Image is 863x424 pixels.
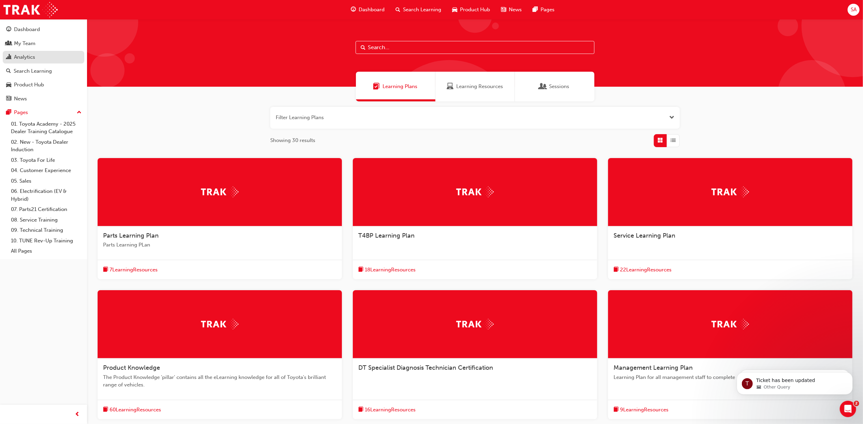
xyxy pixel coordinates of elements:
button: Home [107,3,120,16]
button: book-icon16LearningResources [358,406,416,414]
button: book-icon22LearningResources [614,266,672,274]
div: Ah, strange. I just checked and I can see they are showing up again. Can you see the same now? ​ [11,101,106,128]
span: book-icon [358,266,363,274]
span: 9 Learning Resources [620,406,668,414]
strong: Waiting on you [49,171,87,176]
span: Service Learning Plan [614,232,675,239]
span: book-icon [103,266,108,274]
a: 04. Customer Experience [8,165,84,176]
span: Sessions [540,83,547,90]
span: Sessions [549,83,570,90]
span: guage-icon [6,27,11,33]
a: 01. Toyota Academy - 2025 Dealer Training Catalogue [8,119,84,137]
span: book-icon [614,406,619,414]
div: Sarah says… [5,184,131,232]
span: pages-icon [6,110,11,116]
a: 07. Parts21 Certification [8,204,84,215]
a: TrakParts Learning PlanParts Learning PLanbook-icon7LearningResources [98,158,342,280]
span: Learning Plans [373,83,380,90]
div: Hi [PERSON_NAME],Ah, strange. I just checked and I can see they are showing up again.Can you see ... [5,38,112,149]
button: book-icon18LearningResources [358,266,416,274]
img: Trak [201,186,239,197]
div: Trak says… [5,161,131,184]
a: News [3,93,84,105]
span: Dashboard [359,6,385,14]
div: Close [120,3,132,15]
span: 16 Learning Resources [365,406,416,414]
textarea: Message… [6,204,131,215]
span: search-icon [6,68,11,74]
a: Search Learning [3,65,84,77]
a: 02. New - Toyota Dealer Induction [8,137,84,155]
span: Search Learning [403,6,441,14]
button: Upload attachment [11,218,16,224]
button: go back [4,3,17,16]
button: Start recording [43,218,49,224]
img: Trak [3,2,58,17]
div: Trak • 48m ago [11,150,43,154]
span: 7 Learning Resources [110,266,158,274]
span: prev-icon [75,410,80,419]
span: SA [851,6,857,14]
span: Learning Plan for all management staff to complete [614,373,847,381]
img: Trak [456,186,494,197]
span: 2 [854,401,859,406]
span: Learning Resources [447,83,454,90]
span: Parts Learning PLan [103,241,336,249]
span: search-icon [395,5,400,14]
a: Learning ResourcesLearning Resources [435,72,515,101]
button: Emoji picker [21,218,27,224]
span: Ticket has been updated • 48m ago [34,164,111,169]
a: news-iconNews [495,3,527,17]
button: book-icon9LearningResources [614,406,668,414]
span: 60 Learning Resources [110,406,161,414]
span: news-icon [6,96,11,102]
span: Pages [541,6,555,14]
span: news-icon [501,5,506,14]
span: Learning Plans [383,83,418,90]
p: Active in the last 15m [33,9,82,15]
div: Analytics [14,53,35,61]
div: Product Hub [14,81,44,89]
button: Open the filter [669,114,674,122]
button: Pages [3,106,84,119]
span: book-icon [614,266,619,274]
a: All Pages [8,246,84,256]
button: book-icon7LearningResources [103,266,158,274]
div: Profile image for Trak [19,4,30,15]
a: TrakProduct KnowledgeThe Product Knowledge 'pillar' contains all the eLearning knowledge for all ... [98,290,342,419]
a: Dashboard [3,23,84,36]
img: Trak [711,186,749,197]
button: Send a message… [117,215,128,226]
span: T4BP Learning Plan [358,232,415,239]
span: Parts Learning Plan [103,232,159,239]
a: TrakT4BP Learning Planbook-icon18LearningResources [353,158,597,280]
span: up-icon [77,108,82,117]
input: Search... [356,41,594,54]
a: 05. Sales [8,176,84,186]
a: Learning PlansLearning Plans [356,72,435,101]
span: Product Knowledge [103,364,160,371]
a: 10. TUNE Rev-Up Training [8,236,84,246]
a: pages-iconPages [527,3,560,17]
span: Learning Resources [456,83,503,90]
span: book-icon [358,406,363,414]
span: Management Learning Plan [614,364,693,371]
a: 06. Electrification (EV & Hybrid) [8,186,84,204]
span: chart-icon [6,54,11,60]
a: 08. Service Training [8,215,84,225]
div: Hi [PERSON_NAME], [11,42,106,48]
span: guage-icon [351,5,356,14]
div: Search Learning [14,67,52,75]
span: Search [361,44,365,52]
a: 09. Technical Training [8,225,84,236]
img: Trak [201,319,239,329]
span: book-icon [103,406,108,414]
span: car-icon [452,5,457,14]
